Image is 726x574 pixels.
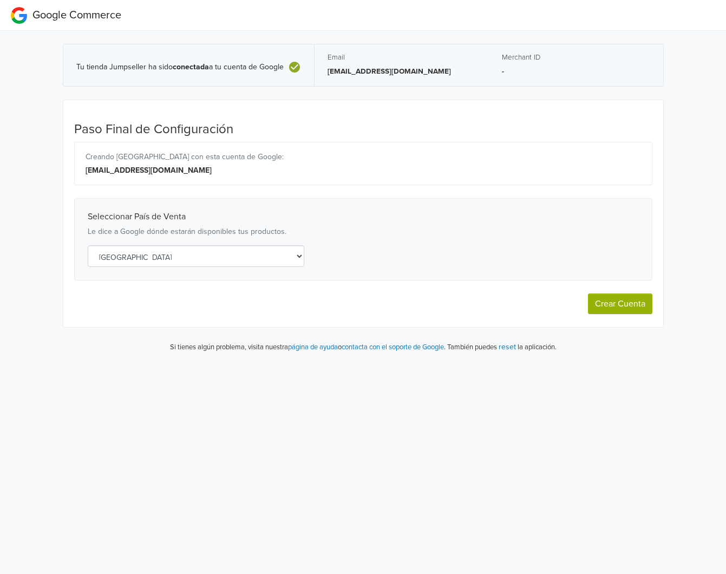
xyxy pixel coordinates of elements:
[502,53,650,62] h5: Merchant ID
[32,9,121,22] span: Google Commerce
[588,293,652,314] button: Crear Cuenta
[502,66,650,77] p: -
[74,122,652,138] h4: Paso Final de Configuración
[328,53,476,62] h5: Email
[76,63,284,72] span: Tu tienda Jumpseller ha sido a tu cuenta de Google
[173,62,209,71] b: conectada
[170,342,446,353] p: Si tienes algún problema, visita nuestra o .
[86,165,641,176] div: [EMAIL_ADDRESS][DOMAIN_NAME]
[328,66,476,77] p: [EMAIL_ADDRESS][DOMAIN_NAME]
[499,341,516,353] button: reset
[342,343,444,351] a: contacta con el soporte de Google
[288,343,338,351] a: página de ayuda
[88,212,639,222] h4: Seleccionar País de Venta
[446,341,557,353] p: También puedes la aplicación.
[88,226,639,237] p: Le dice a Google dónde estarán disponibles tus productos.
[86,151,641,162] div: Creando [GEOGRAPHIC_DATA] con esta cuenta de Google:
